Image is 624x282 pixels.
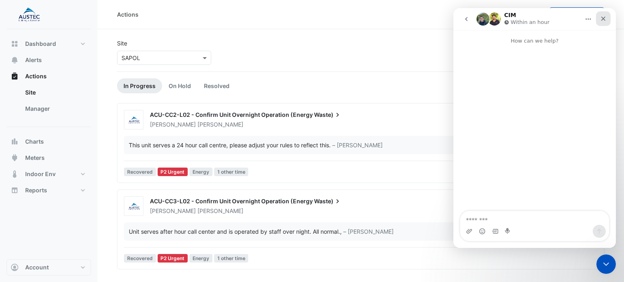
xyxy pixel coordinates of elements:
[214,168,249,176] span: 1 other time
[197,207,243,215] span: [PERSON_NAME]
[11,72,19,80] app-icon: Actions
[11,170,19,178] app-icon: Indoor Env
[11,154,19,162] app-icon: Meters
[6,166,91,182] button: Indoor Env
[314,111,342,119] span: Waste)
[197,121,243,129] span: [PERSON_NAME]
[6,36,91,52] button: Dashboard
[6,150,91,166] button: Meters
[11,186,19,194] app-icon: Reports
[6,52,91,68] button: Alerts
[117,78,162,93] a: In Progress
[549,7,605,22] button: Create Action
[453,8,616,248] iframe: Intercom live chat
[124,202,143,211] img: Austec Automation
[129,227,342,236] div: Unit serves after hour call center and is operated by staff over night. All normal.,
[129,141,331,149] div: This unit serves a 24 hour call centre, please adjust your rules to reflect this.
[197,78,236,93] a: Resolved
[25,186,47,194] span: Reports
[6,182,91,198] button: Reports
[343,227,394,236] span: – [PERSON_NAME]
[19,84,91,101] a: Site
[25,170,56,178] span: Indoor Env
[162,78,197,93] a: On Hold
[25,72,47,80] span: Actions
[25,138,44,146] span: Charts
[596,254,616,274] iframe: Intercom live chat
[150,207,196,214] span: [PERSON_NAME]
[150,121,196,128] span: [PERSON_NAME]
[11,56,19,64] app-icon: Alerts
[124,168,156,176] span: Recovered
[124,116,143,124] img: Austec Automation
[150,198,313,205] span: ACU-CC3-L02 - Confirm Unit Overnight Operation (Energy
[150,111,313,118] span: ACU-CC2-L02 - Confirm Unit Overnight Operation (Energy
[25,40,56,48] span: Dashboard
[6,133,91,150] button: Charts
[25,56,42,64] span: Alerts
[214,254,249,263] span: 1 other time
[117,10,139,19] div: Actions
[19,101,91,117] a: Manager
[6,68,91,84] button: Actions
[6,84,91,120] div: Actions
[158,168,188,176] div: P2 Urgent
[314,197,342,205] span: Waste)
[158,254,188,263] div: P2 Urgent
[25,154,45,162] span: Meters
[332,141,383,149] span: – [PERSON_NAME]
[189,254,212,263] span: Energy
[10,6,46,23] img: Company Logo
[124,254,156,263] span: Recovered
[6,259,91,276] button: Account
[11,40,19,48] app-icon: Dashboard
[25,263,49,271] span: Account
[11,138,19,146] app-icon: Charts
[189,168,212,176] span: Energy
[117,39,127,47] label: Site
